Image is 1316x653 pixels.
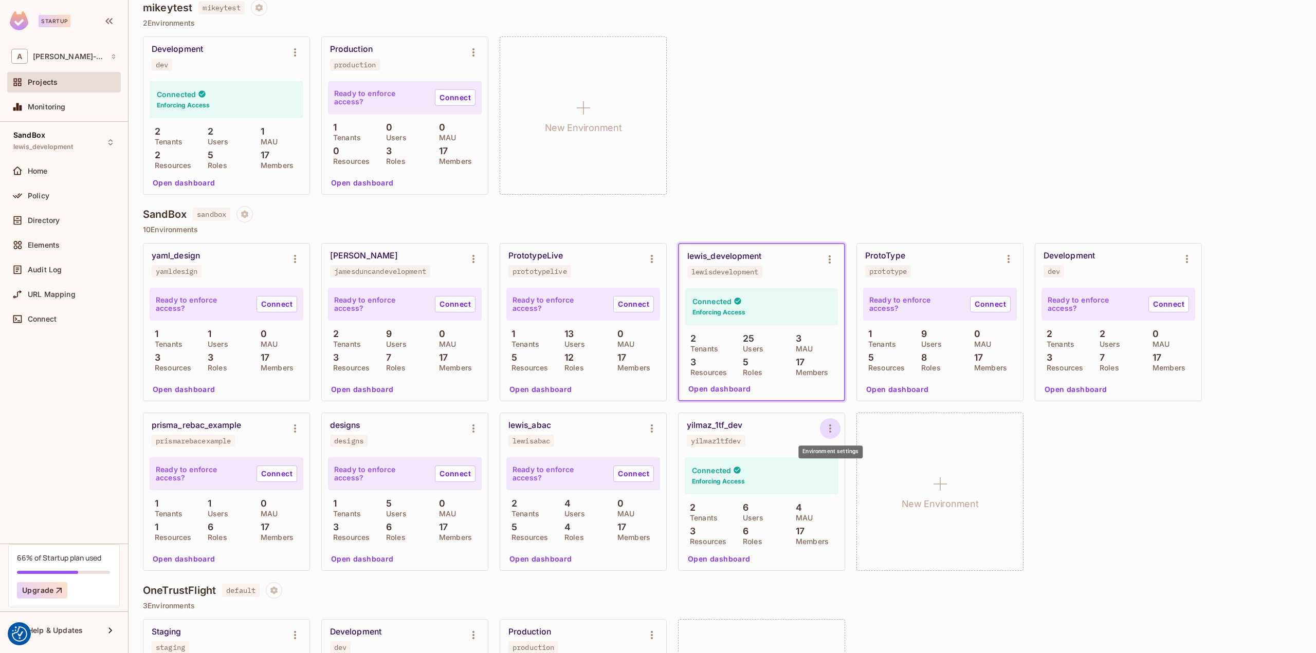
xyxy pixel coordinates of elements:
a: Connect [435,296,476,312]
span: Help & Updates [28,626,83,635]
span: Home [28,167,48,175]
p: 17 [255,150,269,160]
p: Tenants [328,510,361,518]
p: 2 [1094,329,1105,339]
h6: Enforcing Access [157,101,210,110]
div: Staging [152,627,181,637]
p: Users [738,514,763,522]
p: MAU [434,134,456,142]
p: 3 [328,522,339,532]
p: MAU [612,340,634,348]
p: 10 Environments [143,226,1302,234]
p: 1 [328,122,337,133]
button: Open dashboard [149,175,220,191]
p: MAU [612,510,634,518]
button: Open dashboard [684,381,755,397]
p: Roles [381,157,406,165]
span: default [222,584,260,597]
p: 5 [506,522,517,532]
p: 25 [738,333,754,344]
button: Environment settings [1177,249,1197,269]
div: 66% of Startup plan used [17,553,101,563]
div: jamesduncandevelopment [334,267,426,275]
p: Tenants [150,138,182,146]
button: Environment settings [285,42,305,63]
p: 3 [791,333,801,344]
p: Ready to enforce access? [156,296,248,312]
p: 0 [1147,329,1159,339]
p: Roles [559,364,584,372]
p: 0 [381,122,392,133]
button: Environment settings [285,418,305,439]
button: Environment settings [463,418,484,439]
p: 13 [559,329,574,339]
a: Connect [1148,296,1189,312]
p: 3 [685,357,696,367]
p: Ready to enforce access? [334,465,427,482]
p: 17 [255,522,269,532]
p: 17 [612,352,626,363]
p: 2 [506,498,517,509]
div: prismarebacexample [156,437,231,445]
div: production [334,61,376,69]
p: 3 [1041,352,1052,363]
p: 4 [559,522,571,532]
p: 5 [863,352,874,363]
p: 9 [916,329,927,339]
div: PrototypeLive [508,251,563,261]
p: 0 [434,498,445,509]
p: Resources [150,364,191,372]
p: 0 [612,498,624,509]
p: Users [916,340,942,348]
button: Open dashboard [1040,381,1111,398]
div: Environment settings [798,445,863,458]
div: staging [156,643,185,651]
div: Development [330,627,381,637]
span: Project settings [251,5,267,14]
h4: Connected [692,465,731,475]
p: 17 [969,352,983,363]
p: 1 [150,522,158,532]
button: Environment settings [642,625,662,645]
p: 9 [381,329,392,339]
p: Members [612,364,650,372]
p: 2 Environments [143,19,1302,27]
p: 5 [381,498,392,509]
p: Ready to enforce access? [156,465,248,482]
h4: SandBox [143,208,187,220]
div: dev [156,61,168,69]
p: Roles [203,161,227,170]
h1: New Environment [545,120,622,136]
h6: Enforcing Access [692,308,745,317]
p: Members [1147,364,1185,372]
p: 0 [255,498,267,509]
p: Tenants [150,340,182,348]
p: 5 [738,357,748,367]
button: Consent Preferences [12,626,27,642]
p: MAU [434,340,456,348]
p: Resources [328,364,370,372]
p: 6 [738,502,748,513]
p: 1 [150,498,158,509]
a: Connect [613,465,654,482]
p: 3 [381,146,392,156]
p: MAU [1147,340,1169,348]
button: Upgrade [17,582,67,599]
p: Ready to enforce access? [513,465,605,482]
span: Project settings [266,587,282,597]
div: designs [330,420,360,431]
p: 4 [791,502,802,513]
div: prototypelive [513,267,567,275]
p: 6 [203,522,213,532]
a: Connect [435,89,476,106]
p: Roles [738,537,762,546]
p: 3 [328,352,339,363]
a: Connect [257,296,297,312]
p: 1 [150,329,158,339]
span: Directory [28,216,60,225]
p: Members [255,533,294,542]
button: Open dashboard [505,551,576,567]
a: Connect [970,296,1011,312]
span: lewis_development [13,143,74,151]
p: Resources [863,364,905,372]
